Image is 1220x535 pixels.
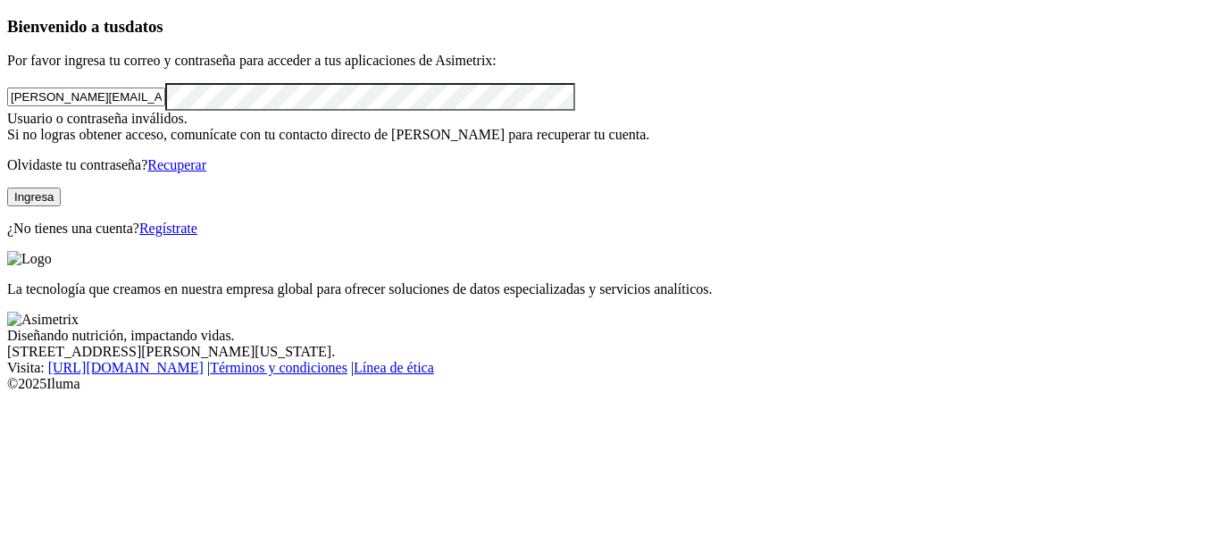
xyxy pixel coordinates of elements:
[7,88,165,106] input: Tu correo
[7,328,1213,344] div: Diseñando nutrición, impactando vidas.
[7,376,1213,392] div: © 2025 Iluma
[7,360,1213,376] div: Visita : | |
[125,17,163,36] span: datos
[7,344,1213,360] div: [STREET_ADDRESS][PERSON_NAME][US_STATE].
[7,188,61,206] button: Ingresa
[7,251,52,267] img: Logo
[354,360,434,375] a: Línea de ética
[48,360,204,375] a: [URL][DOMAIN_NAME]
[7,281,1213,297] p: La tecnología que creamos en nuestra empresa global para ofrecer soluciones de datos especializad...
[7,53,1213,69] p: Por favor ingresa tu correo y contraseña para acceder a tus aplicaciones de Asimetrix:
[210,360,347,375] a: Términos y condiciones
[7,157,1213,173] p: Olvidaste tu contraseña?
[139,221,197,236] a: Regístrate
[147,157,206,172] a: Recuperar
[7,312,79,328] img: Asimetrix
[7,221,1213,237] p: ¿No tienes una cuenta?
[7,111,1213,143] div: Usuario o contraseña inválidos. Si no logras obtener acceso, comunícate con tu contacto directo d...
[7,17,1213,37] h3: Bienvenido a tus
